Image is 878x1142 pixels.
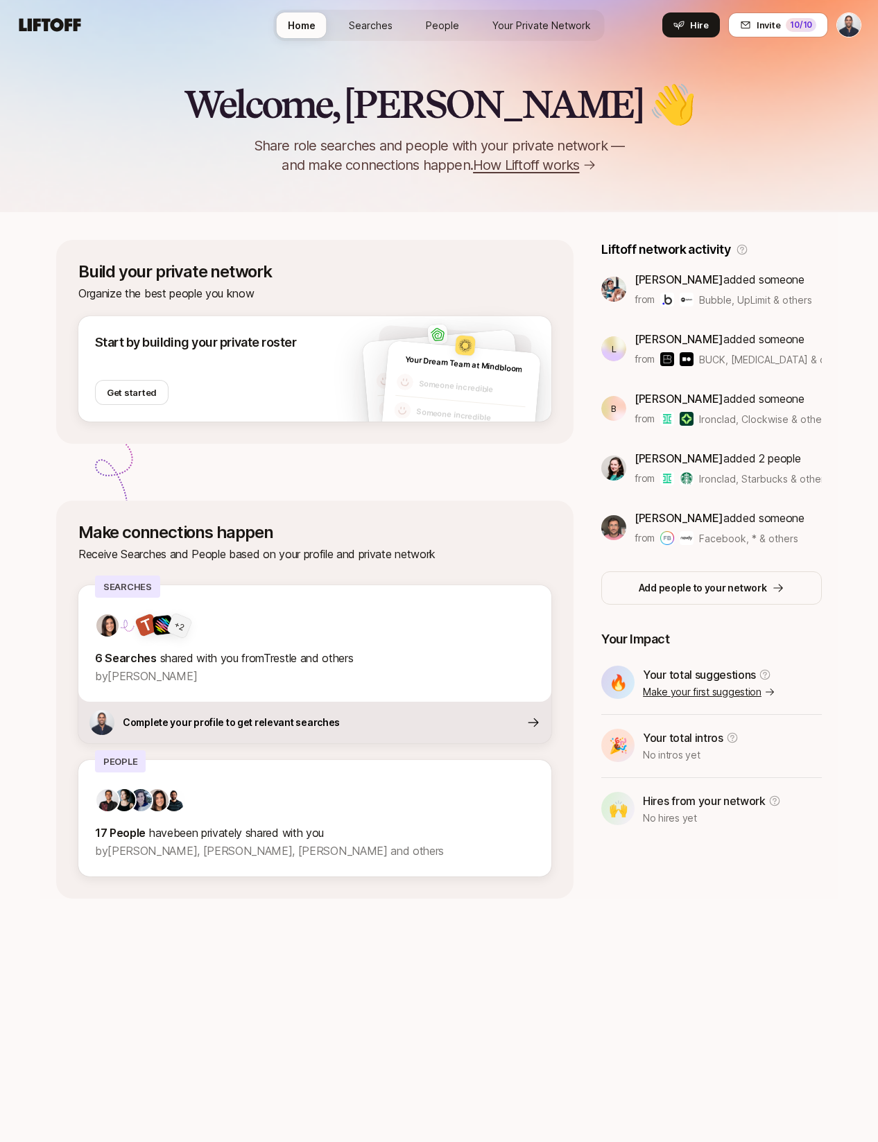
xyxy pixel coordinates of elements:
p: added someone [635,390,822,408]
p: from [635,351,655,367]
span: Bubble, UpLimit & others [699,293,812,307]
img: Yarn [152,614,173,635]
p: Your total intros [643,729,723,747]
img: ACg8ocKfD4J6FzG9_HAYQ9B8sLvPSEBLQEDmbHTY_vjoi9sRmV9s2RKt=s160-c [96,789,119,811]
p: Organize the best people you know [78,284,551,302]
span: [PERSON_NAME] [635,392,723,406]
span: Invite [757,18,780,32]
p: Add people to your network [639,580,767,596]
p: B [611,400,617,417]
button: Hire [662,12,720,37]
span: Ironclad, Starbucks & others [699,471,822,486]
p: Searches [95,576,160,598]
p: Your total suggestions [643,666,756,684]
img: be759a5f_470b_4f28_a2aa_5434c985ebf0.jpg [601,515,626,540]
p: Your Impact [601,630,822,649]
button: Samir Uppaluru [836,12,861,37]
p: L [612,340,617,357]
p: from [635,291,655,308]
span: Facebook, * & others [699,531,798,546]
p: added someone [635,270,812,288]
img: ACg8ocIQ4KCK_Fie--cJOZhE7Uqso_OghRSEXT38UL2vB6Kv81pZ=s160-c [89,710,114,735]
img: f3789128_d726_40af_ba80_c488df0e0488.jpg [130,789,152,811]
img: default-avatar.svg [394,401,412,419]
p: People [95,750,146,772]
button: Get started [95,380,169,405]
strong: 6 Searches [95,651,157,665]
p: Build your private network [78,262,551,282]
p: Receive Searches and People based on your profile and private network [78,545,551,563]
span: [PERSON_NAME] [635,332,723,346]
span: [PERSON_NAME] [635,511,723,525]
span: Your Dream Team at Mindbloom [405,354,523,374]
img: ed021518_a472_446a_b860_a49698492d8c.jpg [601,456,626,481]
img: Trestle [135,612,159,637]
p: Someone incredible [418,377,527,399]
div: 10 /10 [786,18,816,32]
span: by [PERSON_NAME], [PERSON_NAME], [PERSON_NAME] and others [95,844,444,858]
p: from [635,410,655,427]
img: ACg8ocIkDTL3-aTJPCC6zF-UTLIXBF4K0l6XE8Bv4u6zd-KODelM=s160-c [163,789,185,811]
span: Ironclad, Clockwise & others [699,412,822,426]
div: + 2 [173,618,187,633]
img: default-avatar.svg [376,372,394,390]
span: [PERSON_NAME] [635,272,723,286]
img: Starbucks [680,471,694,485]
img: Sibling Rivalry [680,352,694,366]
div: 🎉 [601,729,635,762]
img: Ironclad [660,471,674,485]
span: Searches [349,18,393,33]
img: Samir Uppaluru [837,13,861,37]
div: 🔥 [601,666,635,699]
span: Home [288,18,316,33]
p: Someone incredible [416,406,525,428]
img: Ironclad [660,412,674,426]
p: added someone [635,509,804,527]
img: 99a37d7e_d02a_46a1_8cec_03d0db4a049d.jpg [427,324,448,345]
strong: 17 People [95,826,146,840]
img: UpLimit [680,293,694,306]
div: 🙌 [601,792,635,825]
img: default-avatar.svg [396,373,414,391]
p: have been privately shared with you [95,824,535,842]
img: fad894ba_036b_4a67_a13e_9b784402c233.jpg [455,335,476,356]
p: by [PERSON_NAME] [95,667,535,685]
img: 71d7b91d_d7cb_43b4_a7ea_a9b2f2cc6e03.jpg [96,614,119,637]
a: Your Private Network [481,12,602,38]
a: Make your first suggestion [643,684,775,700]
img: 539a6eb7_bc0e_4fa2_8ad9_ee091919e8d1.jpg [113,789,135,811]
img: BUCK [660,352,674,366]
p: Start by building your private roster [95,333,296,352]
p: Hires from your network [643,792,766,810]
p: Liftoff network activity [601,240,730,259]
span: Hire [690,18,709,32]
img: e1314ca8_756e_4a43_b174_bcb8275a0000.jpg [601,277,626,302]
span: shared with you from Trestle and others [160,651,354,665]
a: Home [277,12,327,38]
img: Facebook [660,531,674,545]
h2: Welcome, [PERSON_NAME] 👋 [184,83,695,125]
img: Bubble [660,293,674,306]
p: No hires yet [643,810,781,827]
p: Share role searches and people with your private network — and make connections happen. [231,136,647,175]
span: BUCK, [MEDICAL_DATA] & others [699,352,822,367]
button: Add people to your network [601,571,822,605]
p: added 2 people [635,449,822,467]
span: People [426,18,459,33]
p: added someone [635,330,822,348]
a: How Liftoff works [473,155,596,175]
a: People [415,12,470,38]
p: Complete your profile to get relevant searches [123,714,340,731]
span: Your Private Network [492,18,591,33]
p: No intros yet [643,747,739,763]
button: Invite10/10 [728,12,828,37]
span: How Liftoff works [473,155,579,175]
p: Make connections happen [78,523,551,542]
img: default-avatar.svg [378,400,396,418]
span: [PERSON_NAME] [635,451,723,465]
img: 71d7b91d_d7cb_43b4_a7ea_a9b2f2cc6e03.jpg [146,789,169,811]
p: from [635,530,655,546]
p: from [635,470,655,487]
a: Searches [338,12,404,38]
img: Clockwise [680,412,694,426]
